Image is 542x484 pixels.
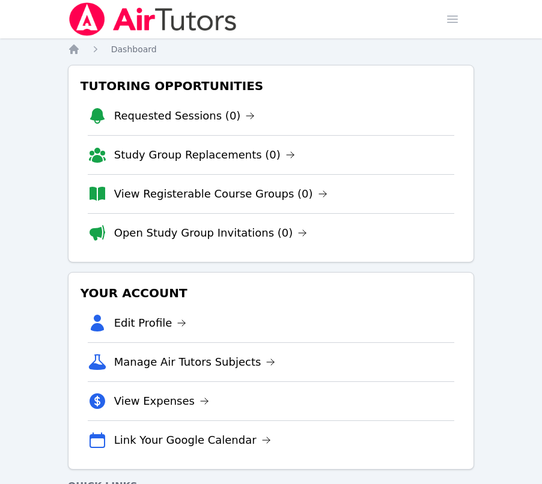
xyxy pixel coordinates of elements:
[114,147,295,163] a: Study Group Replacements (0)
[78,282,464,304] h3: Your Account
[114,225,308,241] a: Open Study Group Invitations (0)
[68,43,475,55] nav: Breadcrumb
[111,43,157,55] a: Dashboard
[114,107,255,124] a: Requested Sessions (0)
[114,393,209,410] a: View Expenses
[114,432,271,449] a: Link Your Google Calendar
[78,75,464,97] h3: Tutoring Opportunities
[114,315,187,331] a: Edit Profile
[111,44,157,54] span: Dashboard
[68,2,238,36] img: Air Tutors
[114,186,327,202] a: View Registerable Course Groups (0)
[114,354,276,371] a: Manage Air Tutors Subjects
